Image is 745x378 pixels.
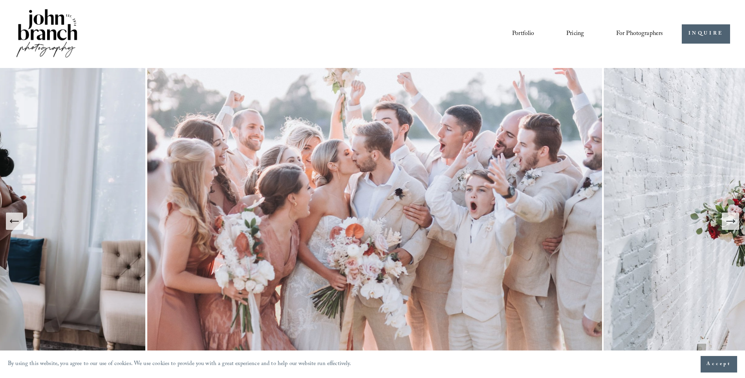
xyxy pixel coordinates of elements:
button: Previous Slide [6,213,23,230]
a: Portfolio [512,27,534,40]
span: For Photographers [616,28,663,40]
span: Accept [707,360,731,368]
img: John Branch IV Photography [15,7,79,61]
a: INQUIRE [682,24,730,44]
a: folder dropdown [616,27,663,40]
img: A wedding party celebrating outdoors, featuring a bride and groom kissing amidst cheering bridesm... [145,68,604,374]
p: By using this website, you agree to our use of cookies. We use cookies to provide you with a grea... [8,359,351,370]
a: Pricing [566,27,584,40]
button: Next Slide [722,213,739,230]
button: Accept [701,356,737,372]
